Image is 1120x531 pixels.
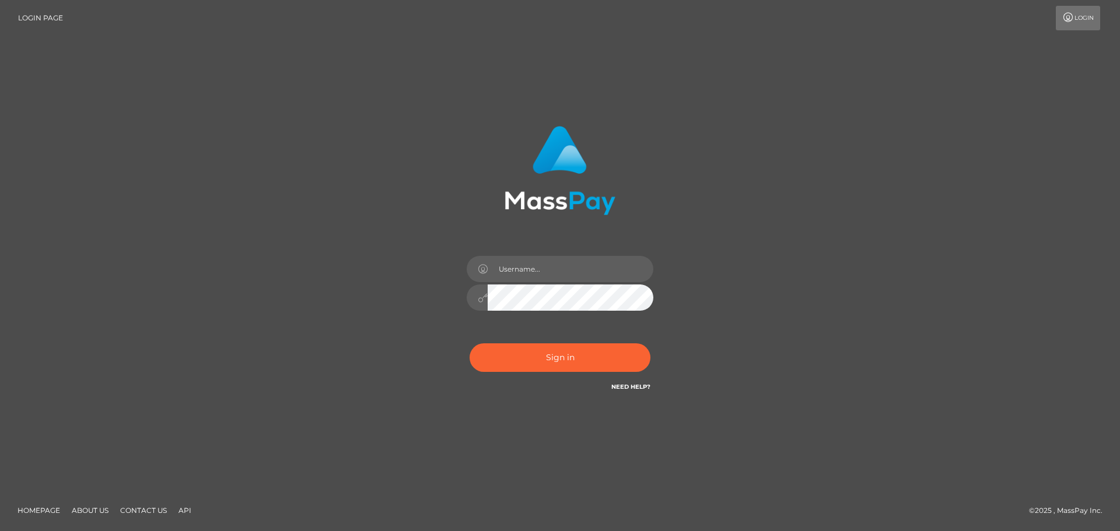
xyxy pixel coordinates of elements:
img: MassPay Login [505,126,615,215]
button: Sign in [470,343,650,372]
a: Login Page [18,6,63,30]
a: Homepage [13,501,65,519]
a: Need Help? [611,383,650,391]
a: API [174,501,196,519]
a: Login [1056,6,1100,30]
a: Contact Us [116,501,171,519]
input: Username... [488,256,653,282]
div: © 2025 , MassPay Inc. [1029,504,1111,517]
a: About Us [67,501,113,519]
